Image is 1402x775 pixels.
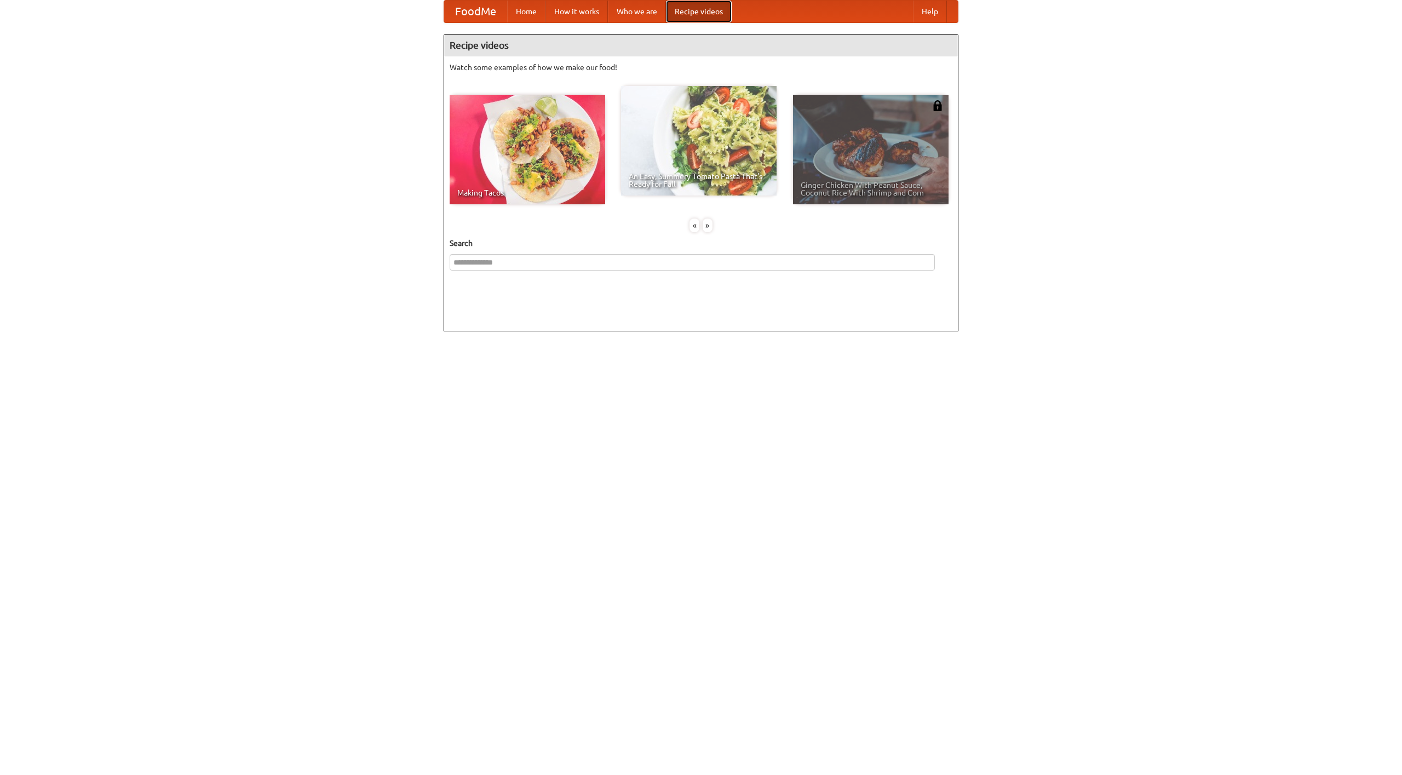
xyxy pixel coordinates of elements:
a: How it works [545,1,608,22]
span: An Easy, Summery Tomato Pasta That's Ready for Fall [629,173,769,188]
a: An Easy, Summery Tomato Pasta That's Ready for Fall [621,86,777,196]
a: Who we are [608,1,666,22]
div: « [689,219,699,232]
a: Help [913,1,947,22]
h4: Recipe videos [444,35,958,56]
a: Recipe videos [666,1,732,22]
a: Making Tacos [450,95,605,204]
h5: Search [450,238,952,249]
span: Making Tacos [457,189,597,197]
a: FoodMe [444,1,507,22]
a: Home [507,1,545,22]
p: Watch some examples of how we make our food! [450,62,952,73]
img: 483408.png [932,100,943,111]
div: » [703,219,713,232]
